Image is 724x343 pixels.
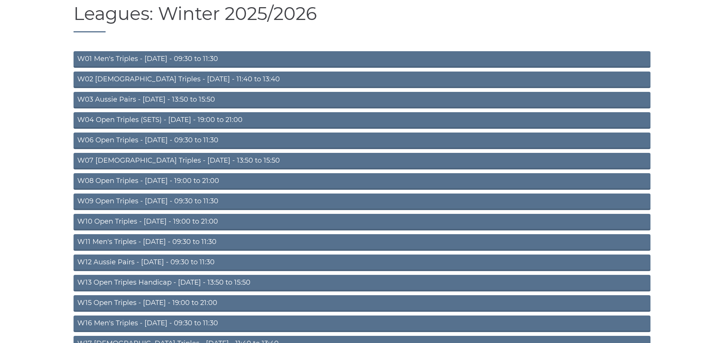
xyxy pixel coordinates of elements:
[74,316,650,332] a: W16 Men's Triples - [DATE] - 09:30 to 11:30
[74,173,650,190] a: W08 Open Triples - [DATE] - 19:00 to 21:00
[74,4,650,32] h1: Leagues: Winter 2025/2026
[74,51,650,68] a: W01 Men's Triples - [DATE] - 09:30 to 11:30
[74,133,650,149] a: W06 Open Triples - [DATE] - 09:30 to 11:30
[74,234,650,251] a: W11 Men's Triples - [DATE] - 09:30 to 11:30
[74,153,650,169] a: W07 [DEMOGRAPHIC_DATA] Triples - [DATE] - 13:50 to 15:50
[74,255,650,271] a: W12 Aussie Pairs - [DATE] - 09:30 to 11:30
[74,214,650,230] a: W10 Open Triples - [DATE] - 19:00 to 21:00
[74,112,650,129] a: W04 Open Triples (SETS) - [DATE] - 19:00 to 21:00
[74,275,650,291] a: W13 Open Triples Handicap - [DATE] - 13:50 to 15:50
[74,295,650,312] a: W15 Open Triples - [DATE] - 19:00 to 21:00
[74,194,650,210] a: W09 Open Triples - [DATE] - 09:30 to 11:30
[74,72,650,88] a: W02 [DEMOGRAPHIC_DATA] Triples - [DATE] - 11:40 to 13:40
[74,92,650,108] a: W03 Aussie Pairs - [DATE] - 13:50 to 15:50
